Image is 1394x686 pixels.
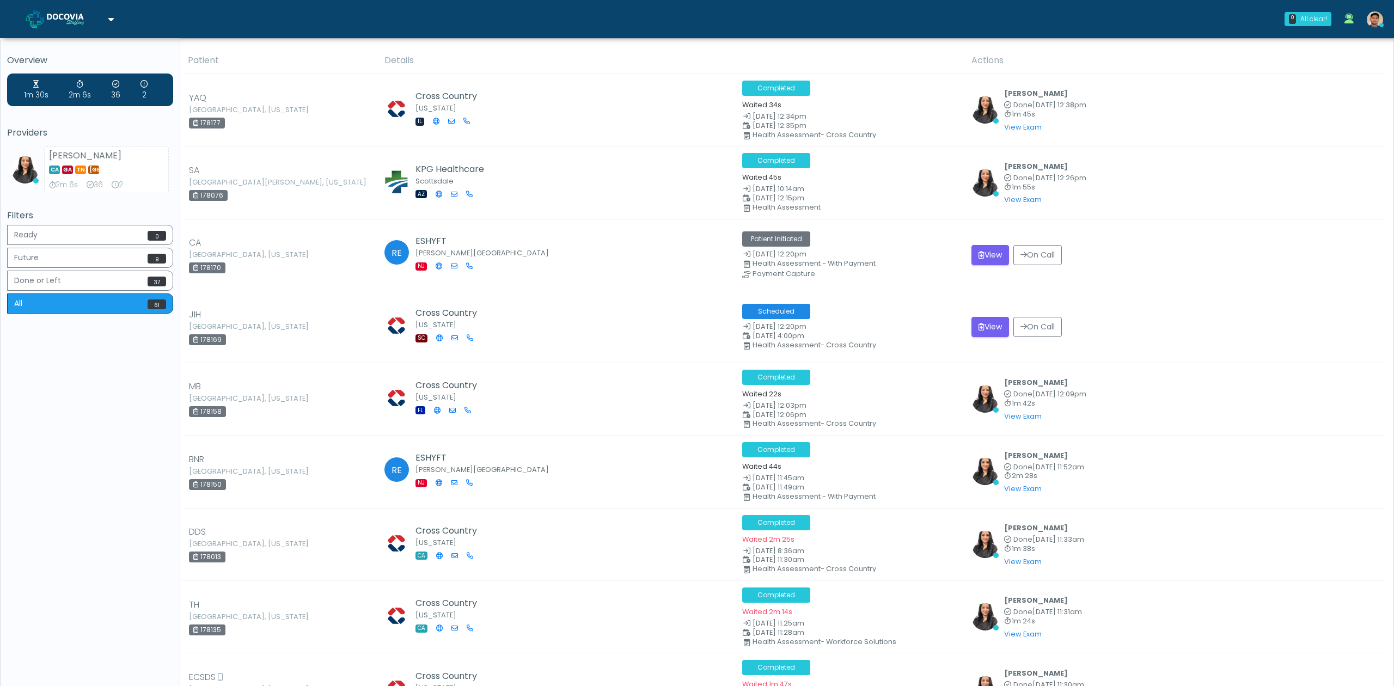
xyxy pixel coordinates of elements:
[415,671,482,681] h5: Cross Country
[1004,111,1086,118] small: 1m 45s
[753,566,969,572] div: Health Assessment- Cross Country
[7,128,173,138] h5: Providers
[742,620,958,627] small: Date Created
[1032,607,1082,616] span: [DATE] 11:31am
[742,484,958,491] small: Scheduled Time
[189,334,226,345] div: 178169
[753,628,804,637] span: [DATE] 11:28am
[26,10,44,28] img: Docovia
[415,118,424,126] span: IL
[742,186,958,193] small: Date Created
[742,251,958,258] small: Date Created
[189,308,201,321] span: JIH
[1004,546,1084,553] small: 1m 38s
[75,166,86,174] span: TN
[189,541,249,547] small: [GEOGRAPHIC_DATA], [US_STATE]
[1004,195,1042,204] a: View Exam
[1004,473,1084,480] small: 2m 28s
[753,121,806,130] span: [DATE] 12:35pm
[742,173,781,182] small: Waited 45s
[148,299,166,309] span: 61
[415,538,456,547] small: [US_STATE]
[189,190,228,201] div: 178076
[971,96,999,124] img: Viral Patel
[742,333,958,340] small: Scheduled Time
[753,639,969,645] div: Health Assessment- Workforce Solutions
[971,603,999,630] img: Viral Patel
[189,323,249,330] small: [GEOGRAPHIC_DATA], [US_STATE]
[753,322,806,331] span: [DATE] 12:20pm
[415,236,511,246] h5: ESHYFT
[742,370,810,385] span: Completed
[753,331,804,340] span: [DATE] 4:00pm
[140,79,148,101] div: 2
[742,548,958,555] small: Date Created
[742,515,810,530] span: Completed
[753,420,969,427] div: Health Assessment- Cross Country
[415,393,456,402] small: [US_STATE]
[742,607,792,616] small: Waited 2m 14s
[753,249,806,259] span: [DATE] 12:20pm
[383,530,410,557] img: Lisa Sellers
[415,103,456,113] small: [US_STATE]
[69,79,91,101] div: 2m 6s
[1004,629,1042,639] a: View Exam
[181,47,378,74] th: Patient
[742,535,794,544] small: Waited 2m 25s
[1013,100,1032,109] span: Done
[742,629,958,636] small: Scheduled Time
[753,618,804,628] span: [DATE] 11:25am
[383,312,410,339] img: Lisa Sellers
[1004,451,1068,460] b: [PERSON_NAME]
[7,225,173,316] div: Basic example
[415,453,511,463] h5: ESHYFT
[189,614,249,620] small: [GEOGRAPHIC_DATA], [US_STATE]
[415,552,427,560] span: CA
[189,252,249,258] small: [GEOGRAPHIC_DATA], [US_STATE]
[112,180,123,191] div: 2
[383,384,410,412] img: Lisa Sellers
[383,95,410,122] img: Lisa Sellers
[7,56,173,65] h5: Overview
[742,389,781,399] small: Waited 22s
[971,385,999,413] img: Viral Patel
[1004,557,1042,566] a: View Exam
[753,401,806,410] span: [DATE] 12:03pm
[742,462,781,471] small: Waited 44s
[415,262,427,271] span: NJ
[189,598,199,611] span: TH
[753,260,969,267] div: Health Assessment - With Payment
[189,118,225,128] div: 178177
[742,475,958,482] small: Date Created
[742,113,958,120] small: Date Created
[384,240,409,265] span: RE
[742,153,810,168] span: Completed
[742,304,810,319] span: Scheduled
[1004,609,1082,616] small: Completed at
[753,555,804,564] span: [DATE] 11:30am
[753,473,804,482] span: [DATE] 11:45am
[383,602,410,629] img: Lisa Sellers
[148,277,166,286] span: 37
[88,166,99,174] span: [GEOGRAPHIC_DATA]
[189,406,226,417] div: 178158
[1004,464,1084,471] small: Completed at
[753,546,804,555] span: [DATE] 8:36am
[971,458,999,485] img: Viral Patel
[49,166,60,174] span: CA
[1013,389,1032,399] span: Done
[742,402,958,409] small: Date Created
[753,271,969,277] div: Payment Capture
[1032,100,1086,109] span: [DATE] 12:38pm
[742,231,810,247] span: Patient Initiated
[189,624,225,635] div: 178135
[189,91,206,105] span: YAQ
[415,465,549,474] small: [PERSON_NAME][GEOGRAPHIC_DATA]
[189,671,216,684] span: ECSDS
[971,531,999,558] img: Viral Patel
[62,166,73,174] span: GA
[11,156,39,183] img: Viral Patel
[753,132,969,138] div: Health Assessment- Cross Country
[753,184,804,193] span: [DATE] 10:14am
[1013,462,1032,471] span: Done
